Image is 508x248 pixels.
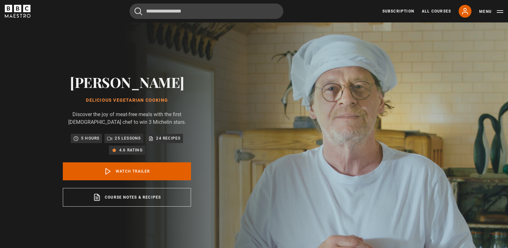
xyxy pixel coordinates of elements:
[422,8,451,14] a: All Courses
[63,111,191,126] p: Discover the joy of meat-free meals with the first [DEMOGRAPHIC_DATA] chef to win 3 Michelin stars.
[81,135,99,141] p: 5 hours
[156,135,180,141] p: 24 recipes
[63,98,191,103] h1: Delicious Vegetarian Cooking
[115,135,141,141] p: 25 lessons
[479,8,503,15] button: Toggle navigation
[63,74,191,90] h2: [PERSON_NAME]
[119,147,143,153] p: 4.6 rating
[382,8,414,14] a: Subscription
[5,5,30,18] svg: BBC Maestro
[63,162,191,180] a: Watch Trailer
[129,4,283,19] input: Search
[63,188,191,207] a: Course notes & recipes
[135,7,142,15] button: Submit the search query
